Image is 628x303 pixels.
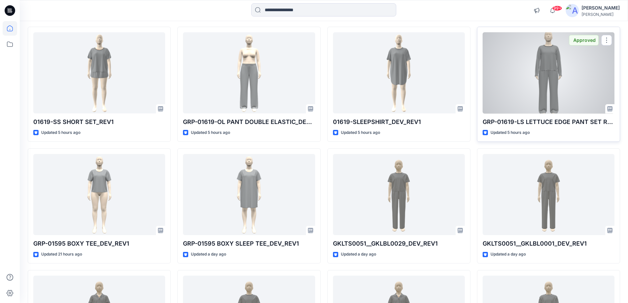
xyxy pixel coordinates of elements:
p: Updated 5 hours ago [41,129,80,136]
a: 01619-SS SHORT SET_REV1 [33,32,165,114]
a: GRP-01619-OL PANT DOUBLE ELASTIC_DEV_REV2 [183,32,315,114]
p: GKLTS0051__GKLBL0001_DEV_REV1 [483,239,614,248]
a: GKLTS0051__GKLBL0029_DEV_REV1 [333,154,465,235]
p: 01619-SS SHORT SET_REV1 [33,117,165,127]
div: [PERSON_NAME] [582,12,620,17]
p: 01619-SLEEPSHIRT_DEV_REV1 [333,117,465,127]
p: GRP-01595 BOXY TEE_DEV_REV1 [33,239,165,248]
div: [PERSON_NAME] [582,4,620,12]
p: GRP-01619-OL PANT DOUBLE ELASTIC_DEV_REV2 [183,117,315,127]
a: 01619-SLEEPSHIRT_DEV_REV1 [333,32,465,114]
p: Updated a day ago [341,251,376,258]
a: GRP-01619-LS LETTUCE EDGE PANT SET REV1 [483,32,614,114]
p: Updated a day ago [491,251,526,258]
p: Updated 5 hours ago [341,129,380,136]
p: Updated 5 hours ago [191,129,230,136]
p: Updated a day ago [191,251,226,258]
img: avatar [566,4,579,17]
a: GKLTS0051__GKLBL0001_DEV_REV1 [483,154,614,235]
span: 99+ [552,6,562,11]
p: Updated 5 hours ago [491,129,530,136]
a: GRP-01595 BOXY SLEEP TEE_DEV_REV1 [183,154,315,235]
p: GKLTS0051__GKLBL0029_DEV_REV1 [333,239,465,248]
a: GRP-01595 BOXY TEE_DEV_REV1 [33,154,165,235]
p: GRP-01595 BOXY SLEEP TEE_DEV_REV1 [183,239,315,248]
p: Updated 21 hours ago [41,251,82,258]
p: GRP-01619-LS LETTUCE EDGE PANT SET REV1 [483,117,614,127]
